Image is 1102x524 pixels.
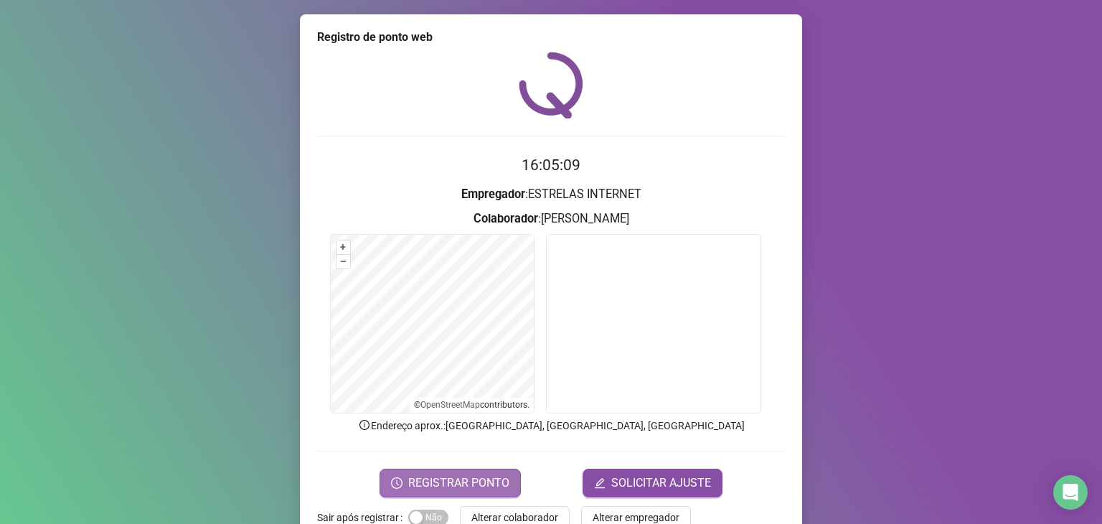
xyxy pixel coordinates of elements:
[474,212,538,225] strong: Colaborador
[408,474,509,492] span: REGISTRAR PONTO
[317,418,785,434] p: Endereço aprox. : [GEOGRAPHIC_DATA], [GEOGRAPHIC_DATA], [GEOGRAPHIC_DATA]
[391,477,402,489] span: clock-circle
[317,210,785,228] h3: : [PERSON_NAME]
[414,400,529,410] li: © contributors.
[336,255,350,268] button: –
[611,474,711,492] span: SOLICITAR AJUSTE
[317,185,785,204] h3: : ESTRELAS INTERNET
[1053,475,1088,510] div: Open Intercom Messenger
[317,29,785,46] div: Registro de ponto web
[583,469,722,497] button: editSOLICITAR AJUSTE
[461,187,525,201] strong: Empregador
[380,469,521,497] button: REGISTRAR PONTO
[336,240,350,254] button: +
[594,477,606,489] span: edit
[420,400,480,410] a: OpenStreetMap
[522,156,580,174] time: 16:05:09
[519,52,583,118] img: QRPoint
[358,418,371,431] span: info-circle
